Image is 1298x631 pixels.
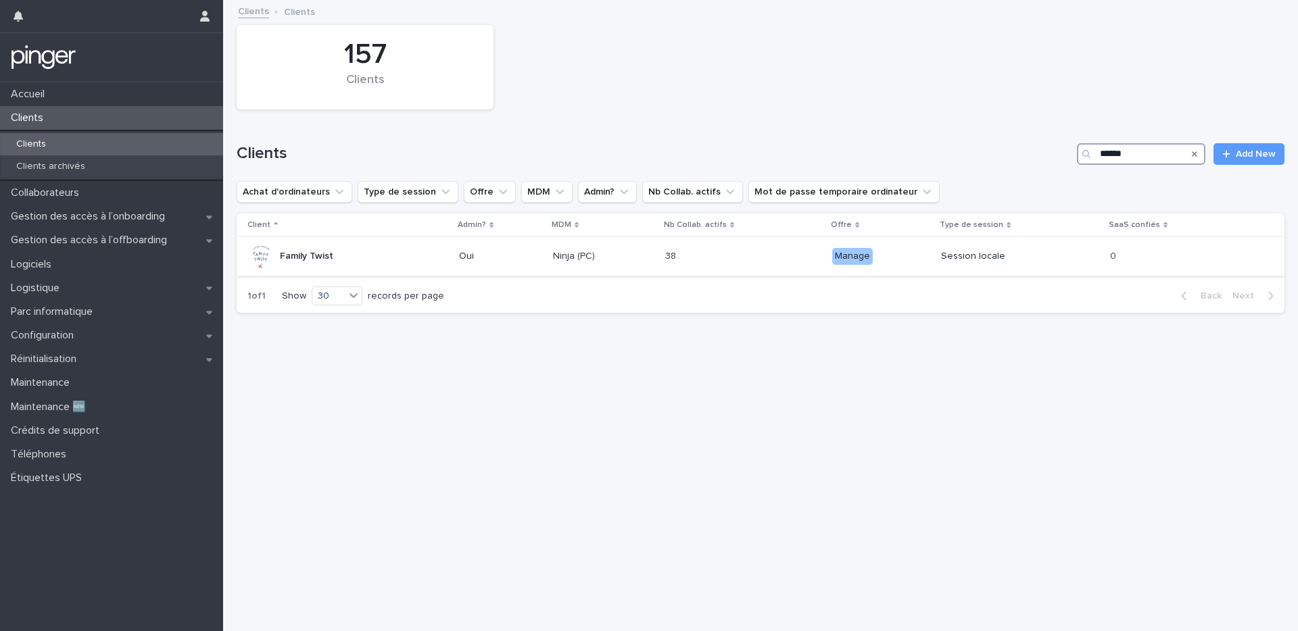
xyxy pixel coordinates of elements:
[5,376,80,389] p: Maintenance
[238,3,269,18] a: Clients
[1170,290,1227,302] button: Back
[553,251,650,262] p: Ninja (PC)
[237,280,277,313] p: 1 of 1
[5,472,93,484] p: Étiquettes UPS
[5,401,97,413] p: Maintenance 🆕
[260,38,471,72] div: 157
[1232,291,1262,301] span: Next
[464,181,516,203] button: Offre
[358,181,458,203] button: Type de session
[368,291,444,302] p: records per page
[5,329,85,342] p: Configuration
[521,181,573,203] button: MDM
[237,237,1284,276] tr: Family TwistOuiNinja (PC)3838 ManageSession locale00
[5,88,55,101] p: Accueil
[5,282,70,295] p: Logistique
[748,181,940,203] button: Mot de passe temporaire ordinateur
[312,289,345,303] div: 30
[280,251,333,262] p: Family Twist
[5,138,57,150] p: Clients
[665,248,679,262] p: 38
[1077,143,1205,165] input: Search
[5,424,110,437] p: Crédits de support
[664,218,727,232] p: Nb Collab. actifs
[1227,290,1284,302] button: Next
[458,218,486,232] p: Admin?
[237,144,1072,163] h1: Clients
[1236,149,1276,159] span: Add New
[5,111,54,124] p: Clients
[459,251,542,262] p: Oui
[237,181,352,203] button: Achat d'ordinateurs
[11,44,76,71] img: mTgBEunGTSyRkCgitkcU
[832,248,873,265] div: Manage
[642,181,743,203] button: Nb Collab. actifs
[1193,291,1222,301] span: Back
[260,73,471,101] div: Clients
[1110,248,1119,262] p: 0
[1213,143,1284,165] a: Add New
[940,218,1003,232] p: Type de session
[282,291,306,302] p: Show
[552,218,571,232] p: MDM
[941,251,1038,262] p: Session locale
[5,234,178,247] p: Gestion des accès à l’offboarding
[1109,218,1160,232] p: SaaS confiés
[284,3,315,18] p: Clients
[5,448,77,461] p: Téléphones
[831,218,852,232] p: Offre
[5,353,87,365] p: Réinitialisation
[5,258,62,271] p: Logiciels
[5,305,103,318] p: Parc informatique
[578,181,637,203] button: Admin?
[5,210,176,223] p: Gestion des accès à l’onboarding
[247,218,270,232] p: Client
[5,161,96,172] p: Clients archivés
[5,186,90,199] p: Collaborateurs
